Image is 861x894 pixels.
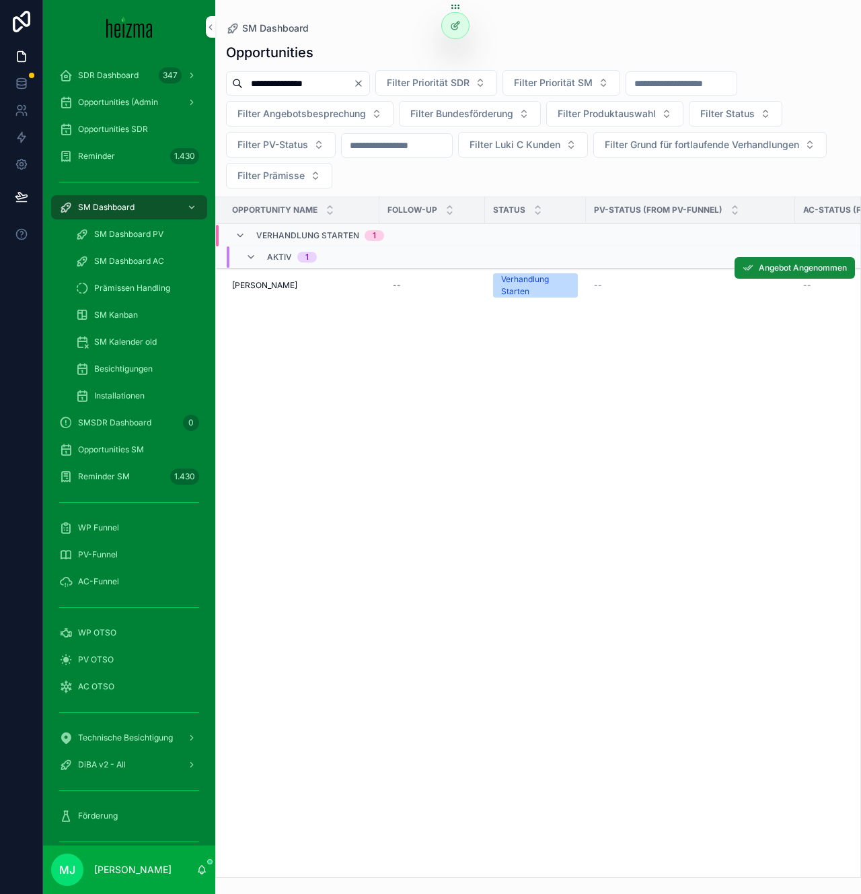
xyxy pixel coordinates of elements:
[67,276,207,300] a: Prämissen Handling
[78,732,173,743] span: Technische Besichtigung
[353,78,369,89] button: Clear
[170,148,199,164] div: 1.430
[502,70,620,96] button: Select Button
[803,280,811,291] span: --
[458,132,588,158] button: Select Button
[78,811,118,821] span: Förderung
[226,101,394,127] button: Select Button
[183,415,199,431] div: 0
[51,804,207,828] a: Förderung
[387,275,477,296] a: --
[51,621,207,645] a: WP OTSO
[593,132,827,158] button: Select Button
[226,163,332,188] button: Select Button
[700,107,755,121] span: Filter Status
[51,543,207,567] a: PV-Funnel
[594,205,722,215] span: PV-Status (from PV-Funnel)
[373,230,376,241] div: 1
[94,310,138,320] span: SM Kanban
[78,681,114,692] span: AC OTSO
[78,759,126,770] span: DiBA v2 - All
[67,303,207,327] a: SM Kanban
[94,229,163,240] span: SM Dashboard PV
[546,101,683,127] button: Select Button
[94,863,172,876] p: [PERSON_NAME]
[51,465,207,489] a: Reminder SM1.430
[67,330,207,354] a: SM Kalender old
[67,384,207,408] a: Installationen
[237,107,366,121] span: Filter Angebotsbesprechung
[242,22,309,35] span: SM Dashboard
[78,202,135,213] span: SM Dashboard
[493,205,525,215] span: Status
[232,205,317,215] span: Opportunity Name
[170,469,199,485] div: 1.430
[689,101,782,127] button: Select Button
[226,22,309,35] a: SM Dashboard
[759,263,847,273] span: Angebot Angenommen
[256,230,359,241] span: Verhandlung Starten
[78,444,144,455] span: Opportunities SM
[78,654,114,665] span: PV OTSO
[51,570,207,594] a: AC-Funnel
[493,273,578,298] a: Verhandlung Starten
[51,411,207,435] a: SMSDR Dashboard0
[558,107,656,121] span: Filter Produktauswahl
[94,364,153,374] span: Besichtigungen
[94,256,164,267] span: SM Dashboard AC
[106,16,153,38] img: App logo
[470,138,560,151] span: Filter Luki C Kunden
[67,222,207,246] a: SM Dashboard PV
[78,417,151,428] span: SMSDR Dashboard
[78,576,119,587] span: AC-Funnel
[78,151,115,162] span: Reminder
[78,471,130,482] span: Reminder SM
[51,90,207,114] a: Opportunities (Admin
[410,107,513,121] span: Filter Bundesförderung
[51,675,207,699] a: AC OTSO
[51,516,207,540] a: WP Funnel
[51,753,207,777] a: DiBA v2 - All
[51,438,207,462] a: Opportunities SM
[78,70,139,81] span: SDR Dashboard
[78,549,118,560] span: PV-Funnel
[514,76,593,90] span: Filter Priorität SM
[78,124,148,135] span: Opportunities SDR
[232,280,297,291] span: [PERSON_NAME]
[51,117,207,141] a: Opportunities SDR
[375,70,497,96] button: Select Button
[59,862,75,878] span: MJ
[387,205,437,215] span: Follow-up
[267,252,292,263] span: Aktiv
[159,67,182,83] div: 347
[51,726,207,750] a: Technische Besichtigung
[94,390,145,401] span: Installationen
[67,249,207,273] a: SM Dashboard AC
[605,138,799,151] span: Filter Grund für fortlaufende Verhandlungen
[94,283,170,294] span: Prämissen Handling
[43,54,215,846] div: scrollable content
[735,257,855,279] button: Angebot Angenommen
[51,144,207,168] a: Reminder1.430
[67,357,207,381] a: Besichtigungen
[594,280,787,291] a: --
[78,522,119,533] span: WP Funnel
[232,280,371,291] a: [PERSON_NAME]
[399,101,541,127] button: Select Button
[226,132,336,158] button: Select Button
[51,63,207,88] a: SDR Dashboard347
[51,195,207,219] a: SM Dashboard
[501,273,570,298] div: Verhandlung Starten
[78,627,116,638] span: WP OTSO
[305,252,309,263] div: 1
[226,43,313,62] h1: Opportunities
[393,280,401,291] div: --
[51,648,207,672] a: PV OTSO
[78,97,158,108] span: Opportunities (Admin
[594,280,602,291] span: --
[237,169,305,182] span: Filter Prämisse
[237,138,308,151] span: Filter PV-Status
[94,337,157,347] span: SM Kalender old
[387,76,470,90] span: Filter Priorität SDR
